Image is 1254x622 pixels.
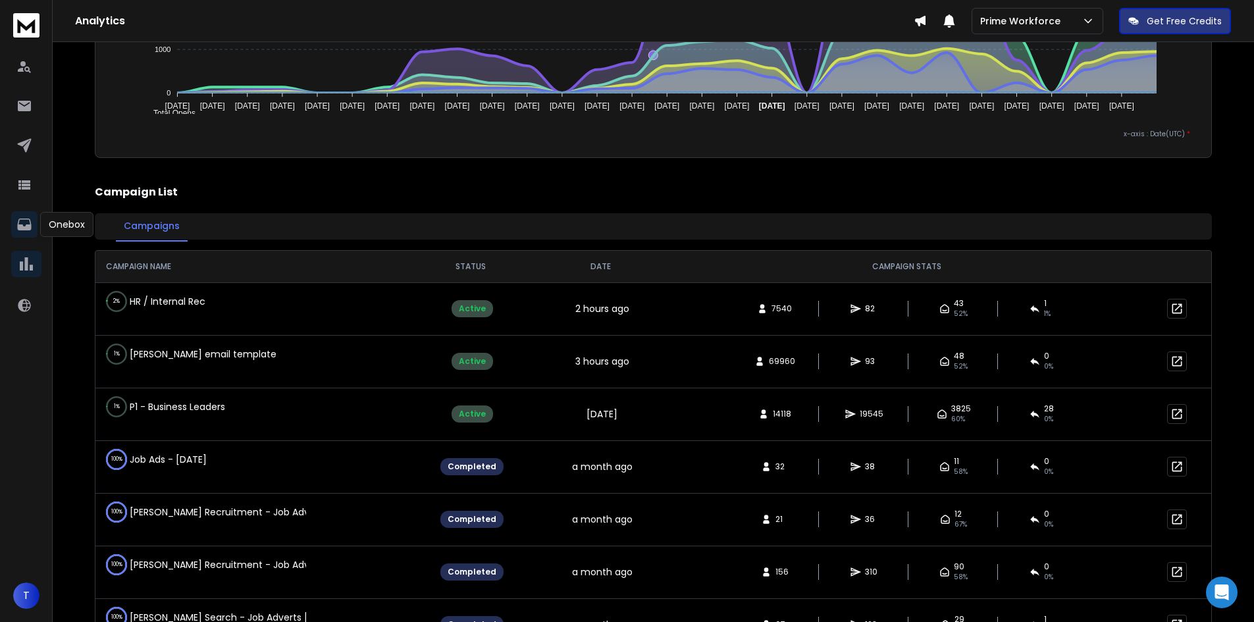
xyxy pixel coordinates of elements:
[340,101,365,111] tspan: [DATE]
[144,109,196,118] span: Total Opens
[13,583,39,609] button: T
[200,101,225,111] tspan: [DATE]
[954,361,968,372] span: 52 %
[954,351,964,361] span: 48
[934,101,959,111] tspan: [DATE]
[515,101,540,111] tspan: [DATE]
[165,101,190,111] tspan: [DATE]
[954,456,959,467] span: 11
[40,212,93,237] div: Onebox
[1074,101,1099,111] tspan: [DATE]
[375,101,400,111] tspan: [DATE]
[544,440,658,493] td: a month ago
[1044,414,1053,425] span: 0 %
[111,558,122,571] p: 100 %
[544,546,658,598] td: a month ago
[13,13,39,38] img: logo
[954,509,962,519] span: 12
[1044,298,1047,309] span: 1
[480,101,505,111] tspan: [DATE]
[775,461,789,472] span: 32
[1044,519,1053,530] span: 0 %
[795,101,820,111] tspan: [DATE]
[544,282,658,335] td: 2 hours ago
[585,101,610,111] tspan: [DATE]
[167,89,170,97] tspan: 0
[409,101,434,111] tspan: [DATE]
[544,335,658,388] td: 3 hours ago
[954,561,964,572] span: 90
[95,494,306,531] td: [PERSON_NAME] Recruitment - Job Adverts [DATE]
[865,461,878,472] span: 38
[860,409,883,419] span: 19545
[550,101,575,111] tspan: [DATE]
[544,493,658,546] td: a month ago
[116,211,188,242] button: Campaigns
[759,101,785,111] tspan: [DATE]
[95,251,398,282] th: CAMPAIGN NAME
[452,300,493,317] div: Active
[1147,14,1222,28] p: Get Free Credits
[75,13,914,29] h1: Analytics
[689,101,714,111] tspan: [DATE]
[951,414,965,425] span: 60 %
[445,101,470,111] tspan: [DATE]
[725,101,750,111] tspan: [DATE]
[954,572,968,583] span: 58 %
[95,283,306,320] td: HR / Internal Rec
[114,400,120,413] p: 1 %
[117,129,1190,139] p: x-axis : Date(UTC)
[951,403,971,414] span: 3825
[95,184,1212,200] h2: Campaign List
[95,388,306,425] td: P1 - Business Leaders
[1044,561,1049,572] span: 0
[775,567,789,577] span: 156
[865,514,878,525] span: 36
[1044,351,1049,361] span: 0
[619,101,644,111] tspan: [DATE]
[452,353,493,370] div: Active
[658,251,1157,282] th: CAMPAIGN STATS
[1044,403,1054,414] span: 28
[111,505,122,519] p: 100 %
[95,336,306,373] td: [PERSON_NAME] email template
[865,567,878,577] span: 310
[771,303,792,314] span: 7540
[775,514,789,525] span: 21
[270,101,295,111] tspan: [DATE]
[829,101,854,111] tspan: [DATE]
[111,453,122,466] p: 100 %
[1206,577,1238,608] div: Open Intercom Messenger
[1039,101,1064,111] tspan: [DATE]
[1044,572,1053,583] span: 0 %
[440,458,504,475] div: Completed
[544,251,658,282] th: DATE
[1044,361,1053,372] span: 0 %
[113,295,120,308] p: 2 %
[954,309,968,319] span: 52 %
[452,405,493,423] div: Active
[1005,101,1030,111] tspan: [DATE]
[95,546,306,583] td: [PERSON_NAME] Recruitment - Job Adverts [DATE]
[1044,509,1049,519] span: 0
[440,563,504,581] div: Completed
[95,441,306,478] td: Job Ads - [DATE]
[1109,101,1134,111] tspan: [DATE]
[864,101,889,111] tspan: [DATE]
[954,519,967,530] span: 67 %
[769,356,795,367] span: 69960
[954,298,964,309] span: 43
[970,101,995,111] tspan: [DATE]
[235,101,260,111] tspan: [DATE]
[1044,309,1051,319] span: 1 %
[865,356,878,367] span: 93
[865,303,878,314] span: 82
[654,101,679,111] tspan: [DATE]
[155,45,170,53] tspan: 1000
[114,348,120,361] p: 1 %
[1119,8,1231,34] button: Get Free Credits
[398,251,544,282] th: STATUS
[440,511,504,528] div: Completed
